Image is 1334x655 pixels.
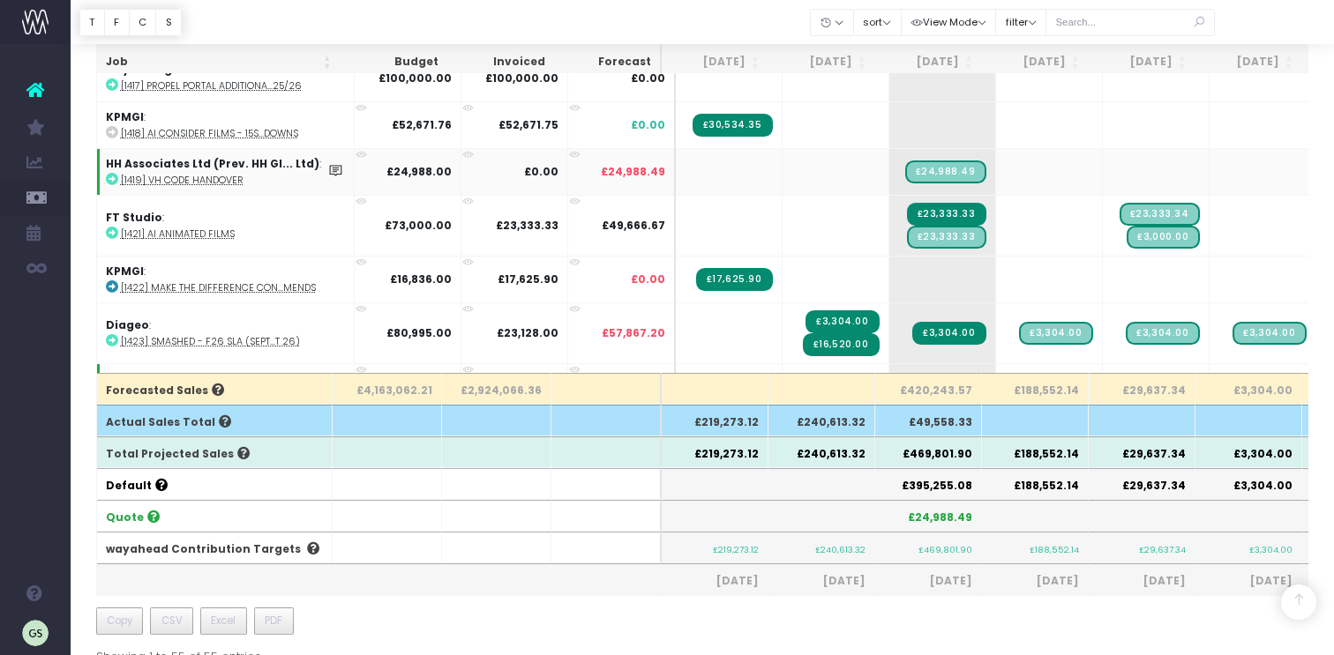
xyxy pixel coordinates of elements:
[497,325,558,340] strong: £23,128.00
[1195,373,1302,405] th: £3,304.00
[875,405,982,436] th: £49,558.33
[601,164,665,180] span: £24,988.49
[768,405,875,436] th: £240,613.32
[1249,541,1293,555] small: £3,304.00
[390,272,452,287] strong: £16,836.00
[107,613,132,629] span: Copy
[378,71,452,86] strong: £100,000.00
[1089,45,1195,79] th: Dec 25: activate to sort column ascending
[875,468,982,500] th: £395,255.08
[1089,373,1195,405] th: £29,637.34
[1045,9,1215,36] input: Search...
[97,45,341,79] th: Job: activate to sort column ascending
[97,195,355,256] td: :
[97,500,333,532] th: Quote
[853,9,902,36] button: sort
[97,363,355,410] td: :
[982,436,1089,468] th: £188,552.14
[602,218,665,234] span: £49,666.67
[161,613,183,629] span: CSV
[815,541,866,555] small: £240,613.32
[875,500,982,532] th: £24,988.49
[200,607,247,636] button: Excel
[1098,573,1186,589] span: [DATE]
[265,613,282,629] span: PDF
[1195,45,1302,79] th: Jan 26: activate to sort column ascending
[150,607,193,636] button: CSV
[905,160,986,183] span: Streamtime Draft Invoice: 1419 VH code handover
[386,164,452,179] strong: £24,988.00
[442,373,551,405] th: £2,924,066.36
[806,310,879,333] span: Streamtime Invoice: 2256 – [1423] Smashed - F26 SLA (Sept 25 - Sept 26)
[22,620,49,646] img: images/default_profile_image.png
[155,9,182,36] button: S
[1195,436,1302,468] th: £3,304.00
[777,573,866,589] span: [DATE]
[97,101,355,148] td: :
[982,373,1089,405] th: £188,552.14
[97,54,355,100] td: :
[498,117,558,132] strong: £52,671.75
[341,45,447,79] th: Budget
[1030,541,1079,555] small: £188,552.14
[1089,436,1195,468] th: £29,637.34
[106,317,149,332] strong: Diageo
[907,203,986,226] span: Streamtime Invoice: 2267 – [1421] AI animated films.
[875,436,982,468] th: £469,801.90
[991,573,1079,589] span: [DATE]
[1126,322,1199,345] span: Streamtime Draft Invoice: [1423] Smashed - F26 SLA (Sept 25 - Sept 26)
[918,541,972,555] small: £469,801.90
[121,281,316,294] abbr: [1422] Make the Difference Concept Amends
[875,45,982,79] th: Oct 25: activate to sort column ascending
[97,436,333,468] th: Total Projected Sales
[106,264,144,279] strong: KPMGI
[524,164,558,179] strong: £0.00
[485,71,558,86] strong: £100,000.00
[496,218,558,233] strong: £23,333.33
[713,541,759,555] small: £219,273.12
[1120,203,1200,226] span: Streamtime Draft Invoice: [1421] AI animated films
[912,322,986,345] span: Streamtime Invoice: 2265 – [1423] Smashed - F26 SLA (Sept 25 - Sept 26)
[1233,322,1306,345] span: Streamtime Draft Invoice: [1423] Smashed - F26 SLA (Sept 25 - Sept 26)
[671,573,759,589] span: [DATE]
[121,335,300,348] abbr: [1423] Smashed - F26 SLA (Sept 25 - Sept 26)
[96,607,144,636] button: Copy
[662,436,768,468] th: £219,273.12
[106,109,144,124] strong: KPMGI
[662,45,768,79] th: Aug 25: activate to sort column ascending
[121,227,235,241] abbr: [1421] AI animated films
[631,71,665,86] span: £0.00
[498,272,558,287] strong: £17,625.90
[121,174,244,187] abbr: [1419] VH code handover
[97,405,333,436] th: Actual Sales Total
[79,9,182,36] div: Vertical button group
[602,325,665,341] span: £57,867.20
[121,79,302,93] abbr: [1417] Propel Portal Additional Funds 25/26
[121,127,298,140] abbr: [1418] AI Consider Films - 15s Cut Downs
[907,226,986,249] span: Streamtime Draft Invoice: [1421] AI animated films
[97,148,355,195] td: :
[982,45,1089,79] th: Nov 25: activate to sort column ascending
[211,613,236,629] span: Excel
[106,371,149,386] strong: Diageo
[385,218,452,233] strong: £73,000.00
[386,325,452,340] strong: £80,995.00
[1019,322,1092,345] span: Streamtime Draft Invoice: [1423] Smashed - F26 SLA (Sept 25 - Sept 26)
[1139,541,1186,555] small: £29,637.34
[129,9,157,36] button: C
[333,373,442,405] th: £4,163,062.21
[768,45,875,79] th: Sep 25: activate to sort column ascending
[631,117,665,133] span: £0.00
[79,9,105,36] button: T
[106,383,224,398] span: Forecasted Sales
[1195,468,1302,500] th: £3,304.00
[254,607,294,636] button: PDF
[803,333,880,356] span: Streamtime Invoice: 2255 – [1423] Smashed - F26 SLA (Sept 25 - Sept 26)
[631,272,665,287] span: £0.00
[982,468,1089,500] th: £188,552.14
[447,45,554,79] th: Invoiced
[696,268,773,291] span: Streamtime Invoice: 2248 – [1422] Make the Difference Concept Amends
[97,302,355,363] td: :
[97,468,333,500] th: Default
[97,256,355,302] td: :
